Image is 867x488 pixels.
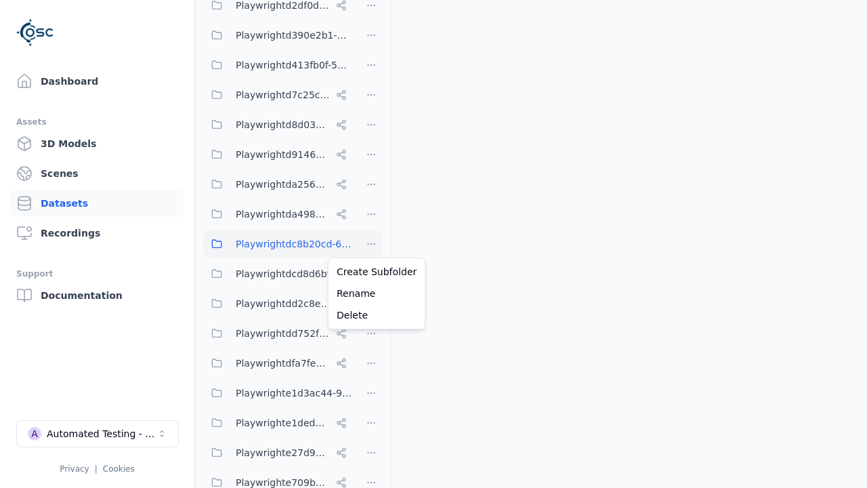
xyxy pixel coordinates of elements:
[331,261,422,283] a: Create Subfolder
[331,304,422,326] a: Delete
[331,283,422,304] a: Rename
